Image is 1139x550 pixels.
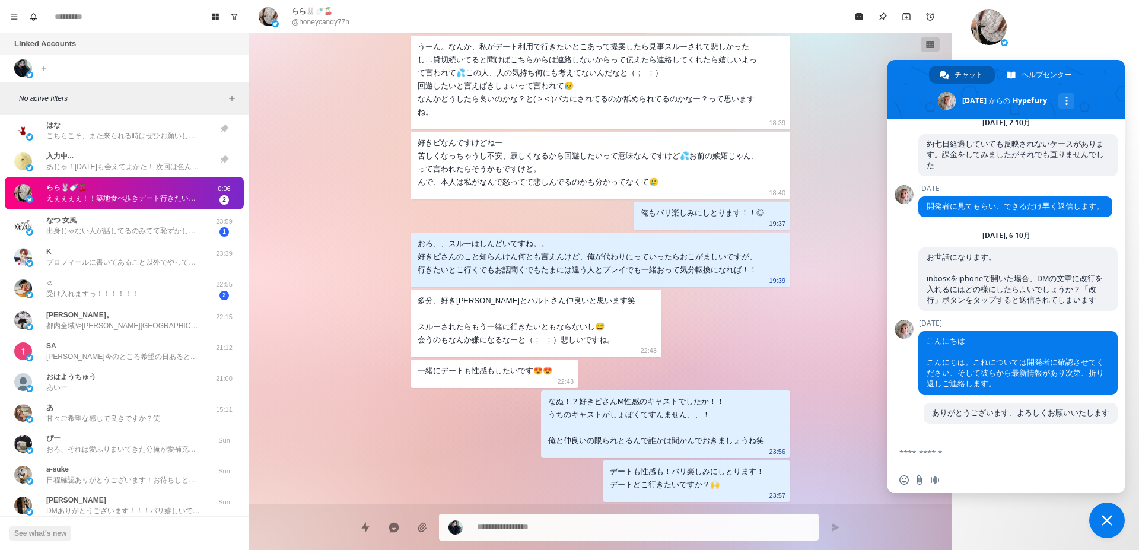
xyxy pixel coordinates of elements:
img: picture [14,466,32,484]
div: 一緒にデートも性感もしたいです😍😍 [418,364,552,377]
img: picture [259,7,278,26]
p: SA [46,341,56,351]
p: 19:39 [769,274,785,287]
p: 23:57 [769,489,785,502]
img: picture [26,508,33,516]
img: picture [14,404,32,422]
p: 23:56 [769,445,785,458]
button: Mark as read [847,5,871,28]
button: Add reminder [918,5,942,28]
span: [DATE] [918,185,1112,193]
div: ヘルプセンター [996,66,1083,84]
img: picture [26,196,33,203]
p: [PERSON_NAME]今のところ希望の日あると？ 出張は今のところ26-28あたりになりそうでござ🙌 [46,351,201,362]
button: Quick replies [354,516,377,539]
span: ヘルプセンター [1022,66,1071,84]
img: picture [14,279,32,297]
button: Notifications [24,7,43,26]
p: K [46,246,52,257]
img: picture [448,520,463,535]
p: 日程確認ありがとうございます！お待ちしとります◎ デレッデレに甘やかさせてください！ [46,475,201,485]
img: picture [26,447,33,454]
div: [DATE], 6 10月 [982,232,1030,239]
div: うーん。なんか、私がデート利用で行きたいとこあって提案したら見事スルーされて悲しかったし…貸切続いてると聞けばこちらからは連絡しないからって伝えたら連絡してくれたら嬉しいよって言われて💦この人、... [418,40,764,119]
p: Linked Accounts [14,38,76,50]
p: Sun [209,435,239,446]
img: picture [14,435,32,453]
p: [PERSON_NAME]。 [46,310,113,320]
img: picture [26,133,33,141]
img: picture [971,9,1007,45]
img: picture [14,152,32,170]
p: 甘々ご希望な感じで良きですか？笑 [46,413,160,424]
p: 18:39 [769,116,785,129]
div: おろ、、スルーはしんどいですね。。 好きピさんのこと知らんけん何とも言えんけど、俺が代わりにっていったらおこがましいですが、行きたいとこ行くでもお話聞くでもたまには違う人とプレイでも一緒おって気... [418,237,764,276]
p: らら🐰🍼🍒 [46,182,87,193]
p: Sun [209,466,239,476]
img: picture [14,184,32,202]
img: picture [26,71,33,78]
span: 2 [219,195,229,205]
span: チャット [955,66,983,84]
p: 23:59 [209,217,239,227]
div: [DATE], 2 10月 [982,119,1030,126]
span: 開発者に見てもらい、できるだけ早く返信します。 [927,201,1104,211]
div: その他のチャンネル [1058,93,1074,109]
img: picture [26,478,33,485]
p: あいー [46,382,68,393]
span: 約七日経過していても反映されないケースがあります。課金をしてみましたがそれでも直りませんでした [927,139,1104,170]
img: picture [26,354,33,361]
p: あ [46,402,53,413]
img: picture [1001,39,1008,46]
img: picture [14,122,32,139]
p: a-suke [46,464,69,475]
img: picture [26,260,33,267]
button: Add media [411,516,434,539]
div: なぬ！？好きピさんM性感のキャストでしたか！！ うちのキャストがしょぼくてすんません、、！ 俺と仲良いの限られとるんで誰かは聞かんでおきましょうね笑 [548,395,764,447]
p: Sun [209,497,239,507]
span: [DATE] [918,319,1118,328]
p: なつ 女風 [46,215,77,225]
span: 2 [219,291,229,300]
p: 22:43 [557,375,574,388]
button: Send message [823,516,847,539]
span: ありがとうございます、よろしくお願いいたします [932,408,1109,418]
img: picture [14,248,32,266]
span: お世話になります。 inbosxをiphoneで開いた場合、DMの文章に改行を入れるにはどの様にしたらよいでしょうか？「改行」ボタンをタップすると送信されてしまいます [927,252,1103,305]
span: こんにちは こんにちは。これについては開発者に確認させてください、そして彼らから最新情報があり次第、折り返しご連絡します。 [927,336,1104,389]
p: 22:15 [209,312,239,322]
div: 俺もバリ楽しみにしとります！！◎ [641,206,764,220]
img: picture [14,373,32,391]
button: Add filters [225,91,239,106]
p: 受け入れますっ！！！！！！ [46,288,139,299]
img: picture [272,20,279,27]
div: チャット [929,66,995,84]
p: 入力中... [46,151,74,161]
p: 22:55 [209,279,239,290]
p: はな [46,120,61,131]
p: 23:39 [209,249,239,259]
p: No active filters [19,93,225,104]
p: らら🐰🍼🍒 [971,59,1026,74]
button: Add account [37,61,51,75]
button: Reply with AI [382,516,406,539]
button: Archive [895,5,918,28]
span: オーディオメッセージの録音 [930,475,940,485]
img: picture [14,59,32,77]
p: [PERSON_NAME] [46,495,106,506]
p: @honeycandy77h [292,17,349,27]
span: 絵文字を挿入 [899,475,909,485]
div: デートも性感も！バリ楽しみにしとります！ デートどこ行きたいですか？🙌 [610,465,764,491]
p: らら🐰🍼🍒 [292,6,333,17]
p: 都内全域や[PERSON_NAME][GEOGRAPHIC_DATA]までお呼びいただくことありますよ！[GEOGRAPHIC_DATA]全然大丈夫です！◎ [46,320,201,331]
p: DMありがとうございます！！！バリ嬉しいです🙌 質問などありましたらお気軽に送っていただければ！！◎ [46,506,201,516]
div: 多分、好き[PERSON_NAME]とハルトさん仲良いと思います笑 スルーされたらもう一緒に行きたいともならないし😅 会うのもなんか嫌になるなーと（；_；）悲しいですね。 [418,294,635,346]
p: ︎︎︎︎おはようちゅう [46,371,96,382]
div: 好きピなんですけどねー 苦しくなっちゃうし不安、寂しくなるから回遊したいって意味なんですけど💦お前の嫉妬じゃん、って言われたらそうかもですけど。 んで、本人は私がなんで怒ってて悲しんでるのかも分... [418,136,764,189]
p: 出身じゃない人が話してるのみてて恥ずかしいもん🥹 [46,225,201,236]
img: picture [14,311,32,329]
button: Board View [206,7,225,26]
p: 19:37 [769,217,785,230]
img: picture [26,323,33,330]
p: 15:11 [209,405,239,415]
